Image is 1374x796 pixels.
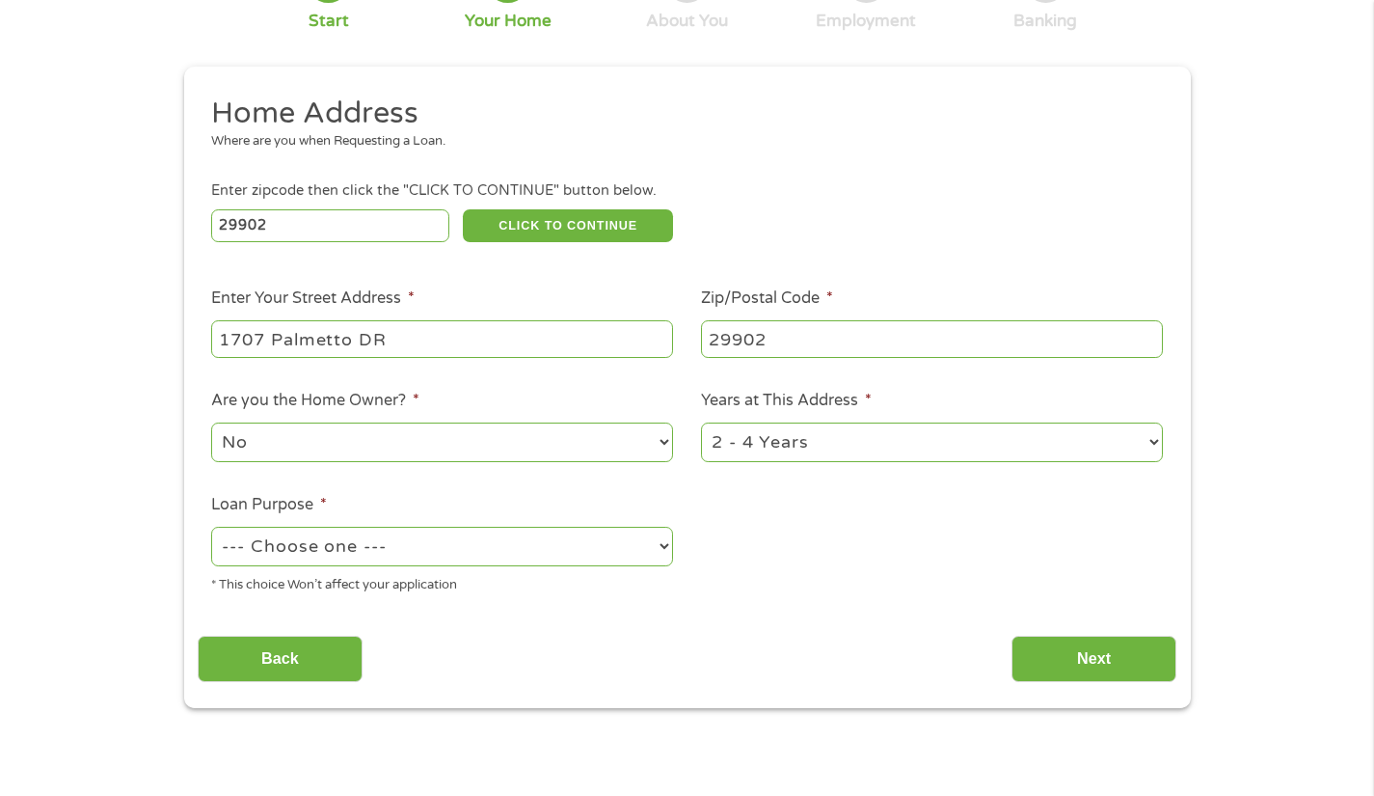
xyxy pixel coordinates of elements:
[211,391,419,411] label: Are you the Home Owner?
[211,132,1148,151] div: Where are you when Requesting a Loan.
[463,209,673,242] button: CLICK TO CONTINUE
[701,391,872,411] label: Years at This Address
[1013,11,1077,32] div: Banking
[816,11,916,32] div: Employment
[211,288,415,309] label: Enter Your Street Address
[211,209,449,242] input: Enter Zipcode (e.g 01510)
[211,320,673,357] input: 1 Main Street
[465,11,552,32] div: Your Home
[309,11,349,32] div: Start
[701,288,833,309] label: Zip/Postal Code
[1011,636,1176,683] input: Next
[211,495,327,515] label: Loan Purpose
[646,11,728,32] div: About You
[198,636,363,683] input: Back
[211,95,1148,133] h2: Home Address
[211,180,1162,202] div: Enter zipcode then click the "CLICK TO CONTINUE" button below.
[211,569,673,595] div: * This choice Won’t affect your application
